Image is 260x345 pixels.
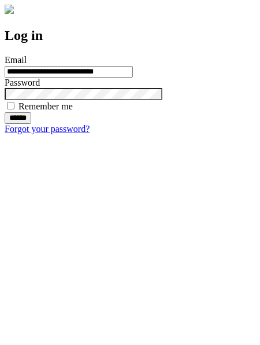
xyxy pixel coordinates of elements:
label: Remember me [18,101,73,111]
a: Forgot your password? [5,124,90,134]
label: Password [5,78,40,87]
h2: Log in [5,28,255,43]
label: Email [5,55,27,65]
img: logo-4e3dc11c47720685a147b03b5a06dd966a58ff35d612b21f08c02c0306f2b779.png [5,5,14,14]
